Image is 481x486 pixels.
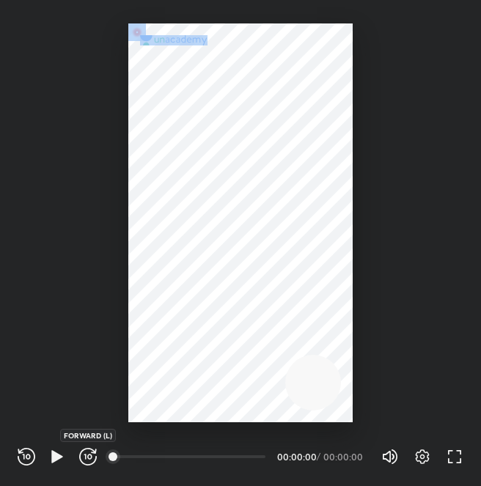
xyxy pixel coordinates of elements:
[317,452,320,461] div: /
[140,35,208,45] img: logo.2a7e12a2.svg
[323,452,364,461] div: 00:00:00
[60,429,116,442] div: FORWARD (L)
[128,23,146,41] img: wMgqJGBwKWe8AAAAABJRU5ErkJggg==
[277,452,314,461] div: 00:00:00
